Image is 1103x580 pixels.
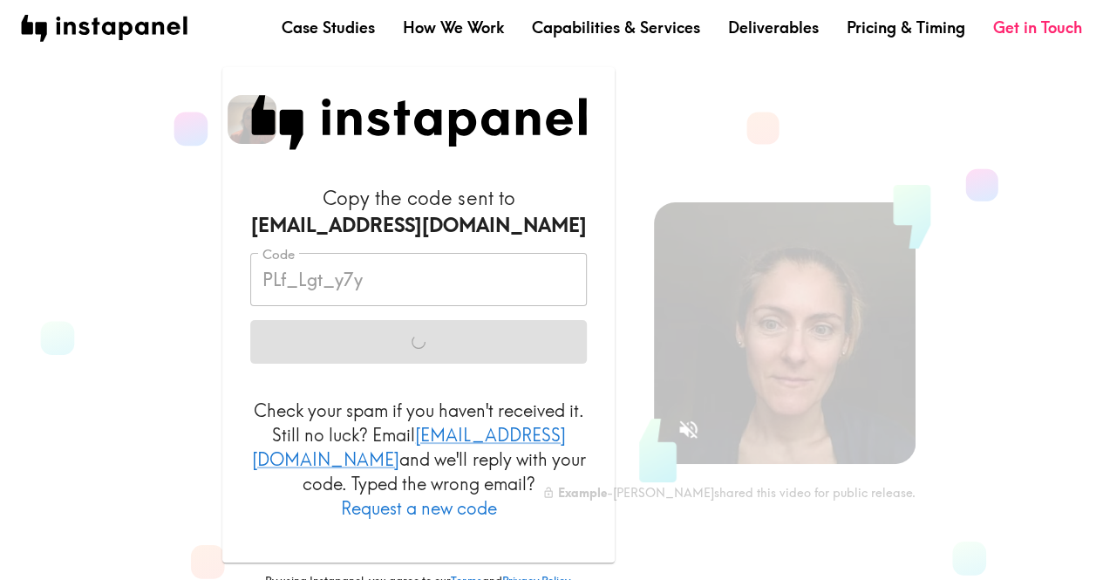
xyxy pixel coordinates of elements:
[341,496,497,521] button: Request a new code
[728,17,819,38] a: Deliverables
[542,485,916,501] div: - [PERSON_NAME] shared this video for public release.
[403,17,504,38] a: How We Work
[558,485,607,501] b: Example
[250,95,587,150] img: Instapanel
[282,17,375,38] a: Case Studies
[228,95,276,144] img: Trish
[250,253,587,307] input: xxx_xxx_xxx
[532,17,700,38] a: Capabilities & Services
[250,399,587,521] p: Check your spam if you haven't received it. Still no luck? Email and we'll reply with your code. ...
[250,212,587,239] div: [EMAIL_ADDRESS][DOMAIN_NAME]
[250,185,587,239] h6: Copy the code sent to
[847,17,965,38] a: Pricing & Timing
[670,411,707,448] button: Sound is off
[993,17,1082,38] a: Get in Touch
[262,245,295,264] label: Code
[252,424,565,470] a: [EMAIL_ADDRESS][DOMAIN_NAME]
[21,15,187,42] img: instapanel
